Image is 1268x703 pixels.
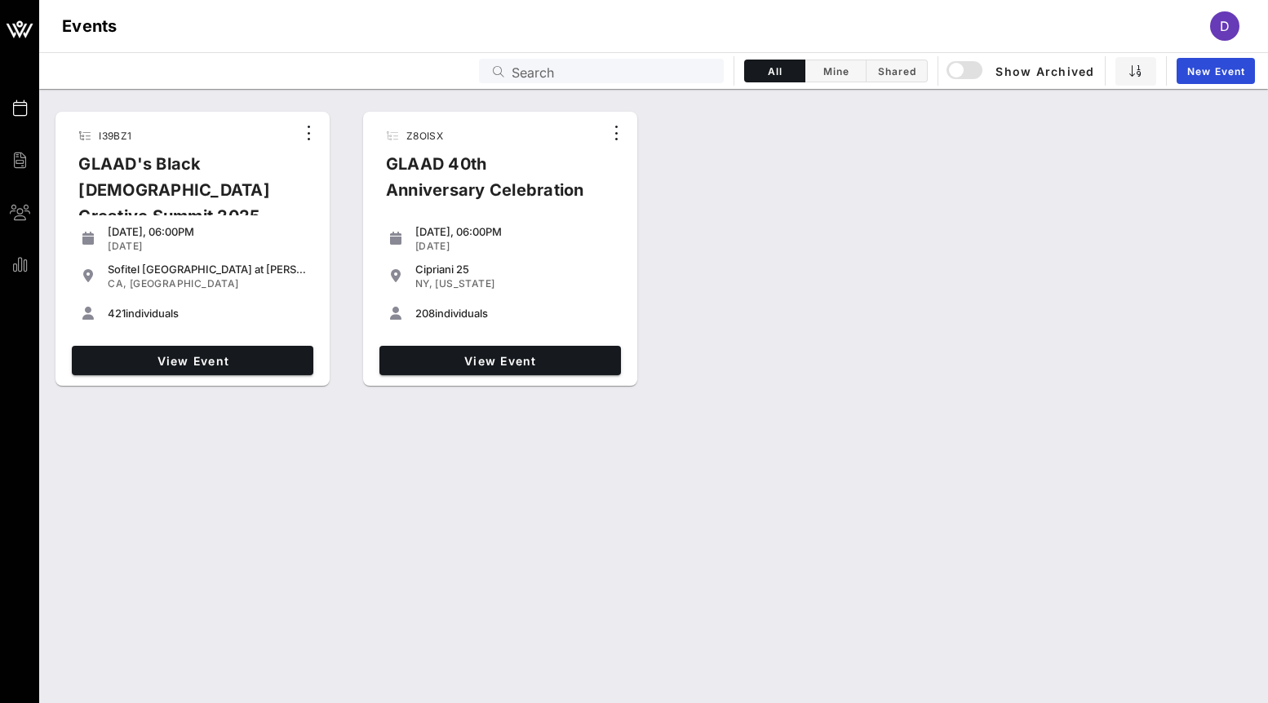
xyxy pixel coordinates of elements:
[815,65,856,77] span: Mine
[373,151,603,216] div: GLAAD 40th Anniversary Celebration
[108,277,126,290] span: CA,
[435,277,494,290] span: [US_STATE]
[108,307,126,320] span: 421
[805,60,867,82] button: Mine
[406,130,443,142] span: Z8OISX
[744,60,805,82] button: All
[415,240,614,253] div: [DATE]
[876,65,917,77] span: Shared
[62,13,117,39] h1: Events
[949,61,1094,81] span: Show Archived
[108,240,307,253] div: [DATE]
[130,277,239,290] span: [GEOGRAPHIC_DATA]
[108,225,307,238] div: [DATE], 06:00PM
[1220,18,1230,34] span: D
[72,346,313,375] a: View Event
[755,65,795,77] span: All
[99,130,131,142] span: I39BZ1
[65,151,295,242] div: GLAAD's Black [DEMOGRAPHIC_DATA] Creative Summit 2025
[867,60,928,82] button: Shared
[379,346,621,375] a: View Event
[1186,65,1245,77] span: New Event
[415,307,435,320] span: 208
[415,307,614,320] div: individuals
[1177,58,1255,84] a: New Event
[415,225,614,238] div: [DATE], 06:00PM
[386,354,614,368] span: View Event
[415,263,614,276] div: Cipriani 25
[415,277,432,290] span: NY,
[78,354,307,368] span: View Event
[948,56,1095,86] button: Show Archived
[108,307,307,320] div: individuals
[1210,11,1239,41] div: D
[108,263,307,276] div: Sofitel [GEOGRAPHIC_DATA] at [PERSON_NAME][GEOGRAPHIC_DATA]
